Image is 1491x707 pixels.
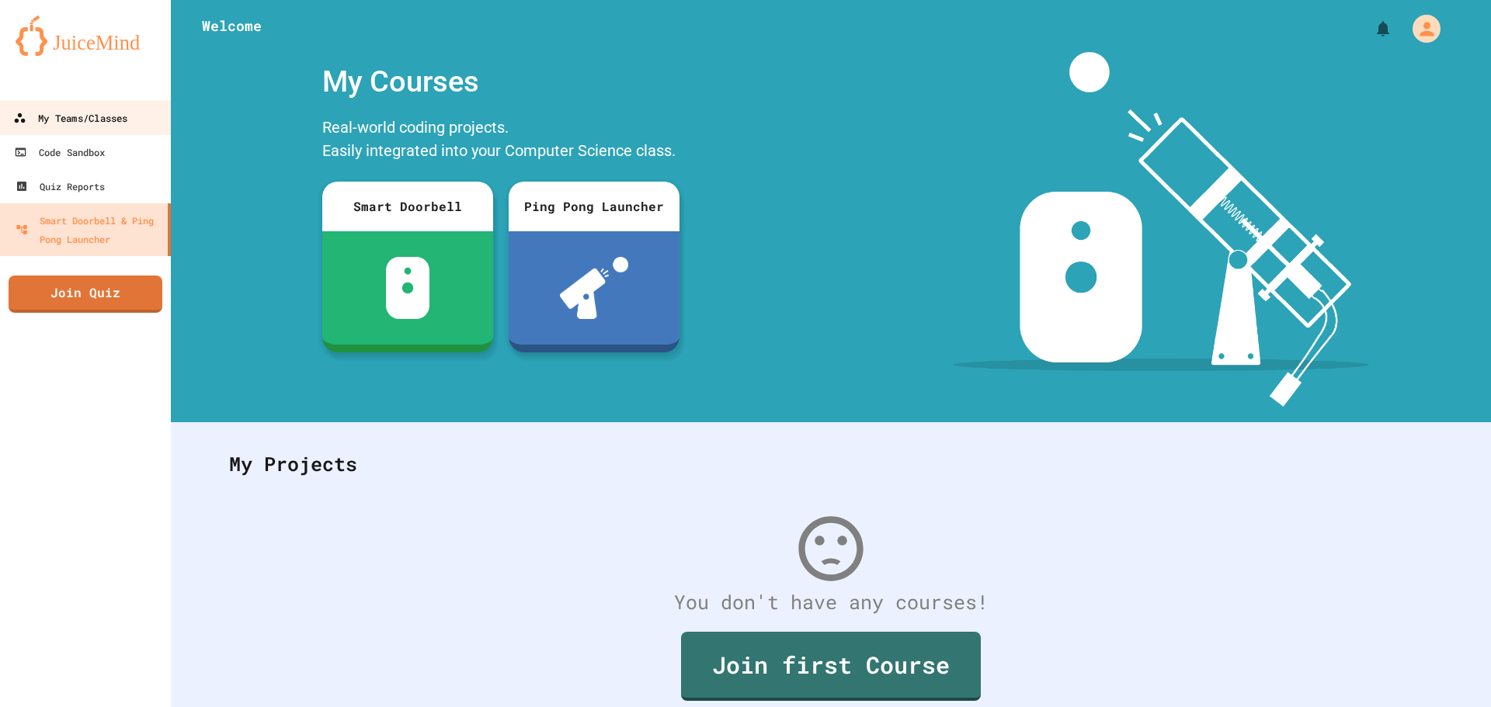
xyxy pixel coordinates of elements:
div: My Courses [315,52,687,112]
img: ppl-with-ball.png [560,257,629,319]
img: logo-orange.svg [16,16,155,56]
div: Real-world coding projects. Easily integrated into your Computer Science class. [315,112,687,170]
div: Quiz Reports [16,177,105,196]
img: sdb-white.svg [386,257,430,319]
a: Join Quiz [9,276,162,313]
div: My Notifications [1345,16,1396,42]
div: My Projects [214,434,1448,494]
div: Smart Doorbell & Ping Pong Launcher [16,211,162,248]
div: Code Sandbox [14,143,105,161]
div: My Teams/Classes [13,109,127,128]
div: My Account [1396,11,1444,47]
div: You don't have any courses! [214,587,1448,617]
img: banner-image-my-projects.png [953,52,1369,407]
div: Ping Pong Launcher [509,182,679,231]
div: Smart Doorbell [322,182,493,231]
a: Join first Course [681,632,981,701]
